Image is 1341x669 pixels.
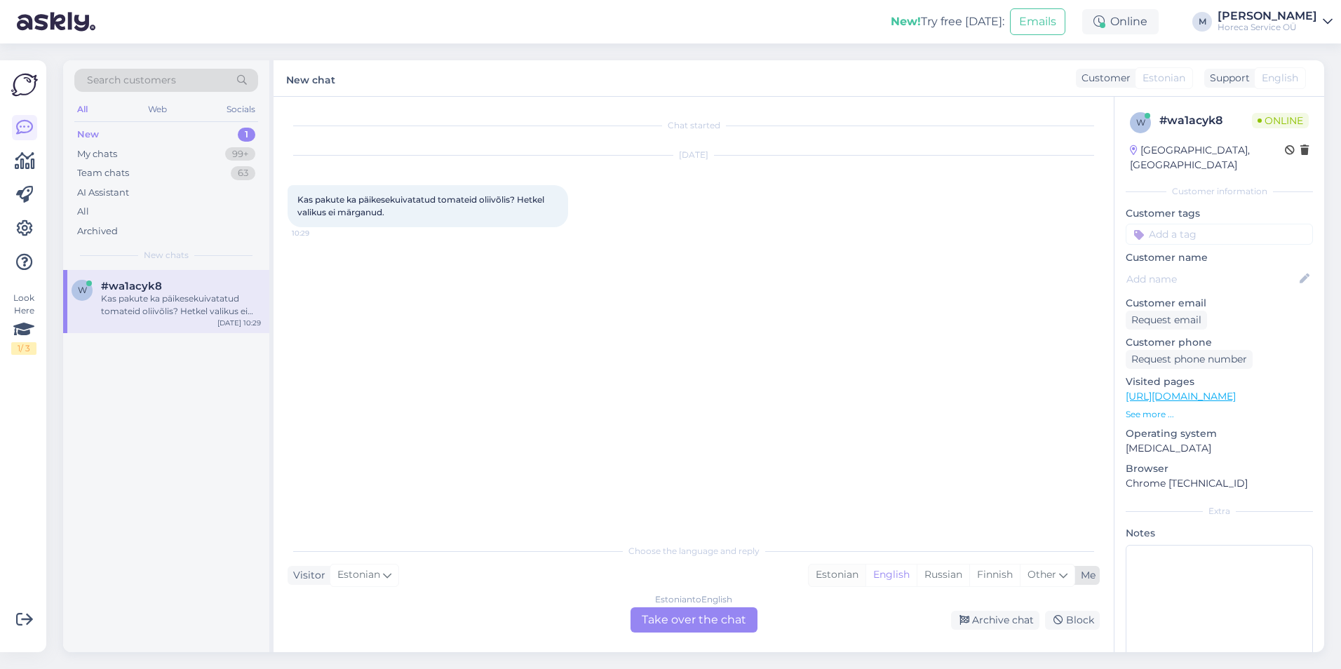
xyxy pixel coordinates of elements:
[288,545,1100,557] div: Choose the language and reply
[917,565,969,586] div: Russian
[865,565,917,586] div: English
[74,100,90,119] div: All
[1143,71,1185,86] span: Estonian
[1126,476,1313,491] p: Chrome [TECHNICAL_ID]
[1126,408,1313,421] p: See more ...
[288,568,325,583] div: Visitor
[1126,526,1313,541] p: Notes
[1218,11,1333,33] a: [PERSON_NAME]Horeca Service OÜ
[77,128,99,142] div: New
[1204,71,1250,86] div: Support
[891,13,1004,30] div: Try free [DATE]:
[1126,390,1236,403] a: [URL][DOMAIN_NAME]
[1126,461,1313,476] p: Browser
[1010,8,1065,35] button: Emails
[1252,113,1309,128] span: Online
[1218,22,1317,33] div: Horeca Service OÜ
[337,567,380,583] span: Estonian
[631,607,757,633] div: Take over the chat
[77,147,117,161] div: My chats
[1126,350,1253,369] div: Request phone number
[78,285,87,295] span: w
[1027,568,1056,581] span: Other
[297,194,546,217] span: Kas pakute ka päikesekuivatatud tomateid oliivõlis? Hetkel valikus ei märganud.
[1218,11,1317,22] div: [PERSON_NAME]
[292,228,344,238] span: 10:29
[77,166,129,180] div: Team chats
[1262,71,1298,86] span: English
[891,15,921,28] b: New!
[969,565,1020,586] div: Finnish
[655,593,732,606] div: Estonian to English
[286,69,335,88] label: New chat
[1126,271,1297,287] input: Add name
[1126,224,1313,245] input: Add a tag
[77,205,89,219] div: All
[145,100,170,119] div: Web
[1075,568,1096,583] div: Me
[288,149,1100,161] div: [DATE]
[238,128,255,142] div: 1
[1126,311,1207,330] div: Request email
[1126,505,1313,518] div: Extra
[1136,117,1145,128] span: w
[1082,9,1159,34] div: Online
[1126,426,1313,441] p: Operating system
[288,119,1100,132] div: Chat started
[1126,185,1313,198] div: Customer information
[231,166,255,180] div: 63
[11,292,36,355] div: Look Here
[1126,250,1313,265] p: Customer name
[1126,441,1313,456] p: [MEDICAL_DATA]
[1130,143,1285,173] div: [GEOGRAPHIC_DATA], [GEOGRAPHIC_DATA]
[101,280,162,292] span: #wa1acyk8
[11,342,36,355] div: 1 / 3
[225,147,255,161] div: 99+
[1126,206,1313,221] p: Customer tags
[77,186,129,200] div: AI Assistant
[1159,112,1252,129] div: # wa1acyk8
[1126,296,1313,311] p: Customer email
[951,611,1039,630] div: Archive chat
[809,565,865,586] div: Estonian
[217,318,261,328] div: [DATE] 10:29
[224,100,258,119] div: Socials
[144,249,189,262] span: New chats
[1126,374,1313,389] p: Visited pages
[1045,611,1100,630] div: Block
[1192,12,1212,32] div: M
[87,73,176,88] span: Search customers
[101,292,261,318] div: Kas pakute ka päikesekuivatatud tomateid oliivõlis? Hetkel valikus ei märganud.
[1126,335,1313,350] p: Customer phone
[1076,71,1131,86] div: Customer
[11,72,38,98] img: Askly Logo
[77,224,118,238] div: Archived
